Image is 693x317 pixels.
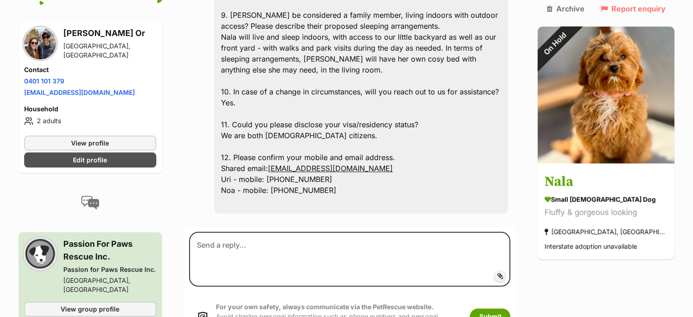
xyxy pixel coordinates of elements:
[268,164,393,173] a: [EMAIL_ADDRESS][DOMAIN_NAME]
[24,88,135,96] a: [EMAIL_ADDRESS][DOMAIN_NAME]
[216,303,434,311] strong: For your own safety, always communicate via the PetRescue website.
[601,5,666,13] a: Report enquiry
[24,115,156,126] li: 2 adults
[547,5,585,13] a: Archive
[544,226,667,238] div: [GEOGRAPHIC_DATA], [GEOGRAPHIC_DATA]
[63,265,156,274] div: Passion for Paws Rescue Inc.
[544,243,637,250] span: Interstate adoption unavailable
[24,27,56,59] img: Noa Ben Or profile pic
[24,152,156,167] a: Edit profile
[63,276,156,294] div: [GEOGRAPHIC_DATA], [GEOGRAPHIC_DATA]
[63,27,156,40] h3: [PERSON_NAME] Or
[24,65,156,74] h4: Contact
[525,14,585,73] div: On Hold
[63,42,156,60] div: [GEOGRAPHIC_DATA], [GEOGRAPHIC_DATA]
[73,155,107,165] span: Edit profile
[538,165,674,260] a: Nala small [DEMOGRAPHIC_DATA] Dog Fluffy & gorgeous looking [GEOGRAPHIC_DATA], [GEOGRAPHIC_DATA] ...
[24,77,64,85] a: 0401 101 379
[24,301,156,317] a: View group profile
[24,135,156,151] a: View profile
[544,172,667,192] h3: Nala
[81,196,99,209] img: conversation-icon-4a6f8262b818ee0b60e3300018af0b2d0b884aa5de6e9bcb8d3d4eeb1a70a7c4.svg
[61,304,119,314] span: View group profile
[63,238,156,263] h3: Passion For Paws Rescue Inc.
[24,104,156,114] h4: Household
[544,207,667,219] div: Fluffy & gorgeous looking
[71,138,109,148] span: View profile
[544,195,667,204] div: small [DEMOGRAPHIC_DATA] Dog
[24,238,56,270] img: Passion for Paws Rescue Inc. profile pic
[538,156,674,165] a: On Hold
[538,26,674,163] img: Nala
